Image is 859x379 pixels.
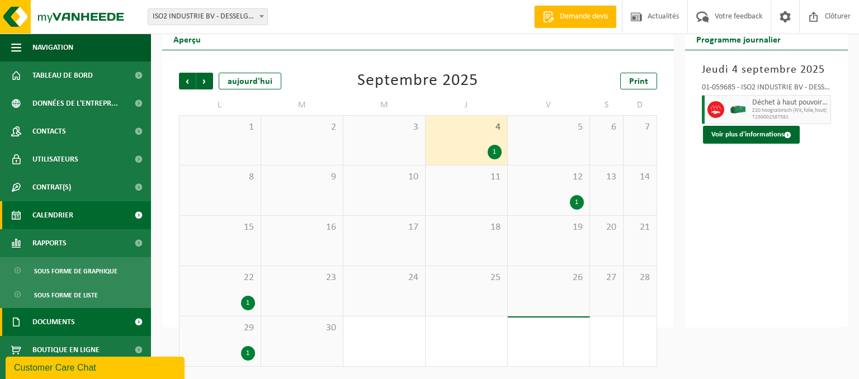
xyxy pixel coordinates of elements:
span: 27 [596,272,617,284]
span: Données de l'entrepr... [32,89,118,117]
h3: Jeudi 4 septembre 2025 [702,61,832,78]
h2: Programme journalier [685,28,792,50]
span: ISO2 INDUSTRIE BV - DESSELGEM [148,9,267,25]
div: 01-059685 - ISO2 INDUSTRIE BV - DESSELGEM [702,84,832,95]
span: Sous forme de graphique [34,260,117,282]
td: V [508,95,590,115]
button: Voir plus d'informations [703,126,800,144]
span: 1 [185,121,255,134]
span: 24 [349,272,419,284]
span: 8 [185,171,255,183]
span: Sous forme de liste [34,285,98,306]
span: T250002587581 [752,114,828,121]
span: Utilisateurs [32,145,78,173]
span: 18 [431,221,502,234]
div: 1 [241,346,255,361]
span: 12 [513,171,584,183]
span: 25 [431,272,502,284]
span: 23 [267,272,337,284]
div: 1 [488,145,502,159]
span: Print [629,77,648,86]
span: Suivant [196,73,213,89]
td: J [426,95,508,115]
span: 30 [267,322,337,334]
span: 28 [629,272,651,284]
span: 21 [629,221,651,234]
span: Précédent [179,73,196,89]
span: 7 [629,121,651,134]
div: 1 [570,195,584,210]
span: 13 [596,171,617,183]
span: 3 [349,121,419,134]
span: 5 [513,121,584,134]
span: 9 [267,171,337,183]
iframe: chat widget [6,354,187,379]
div: 1 [241,296,255,310]
span: 22 [185,272,255,284]
span: Tableau de bord [32,61,93,89]
span: 19 [513,221,584,234]
span: 20 [596,221,617,234]
span: 17 [349,221,419,234]
span: 11 [431,171,502,183]
a: Print [620,73,657,89]
td: S [590,95,624,115]
td: L [179,95,261,115]
a: Demande devis [534,6,616,28]
div: Septembre 2025 [357,73,478,89]
a: Sous forme de liste [3,284,148,305]
span: 10 [349,171,419,183]
span: Documents [32,308,75,336]
span: 14 [629,171,651,183]
span: 2 [267,121,337,134]
td: D [624,95,657,115]
span: Contrat(s) [32,173,71,201]
span: Contacts [32,117,66,145]
span: Calendrier [32,201,73,229]
span: 26 [513,272,584,284]
h2: Aperçu [162,28,212,50]
span: Demande devis [557,11,611,22]
span: 29 [185,322,255,334]
span: Rapports [32,229,67,257]
span: Déchet à haut pouvoir calorifique [752,98,828,107]
span: Boutique en ligne [32,336,100,364]
img: HK-XZ-20-GN-00 [730,101,747,118]
span: ISO2 INDUSTRIE BV - DESSELGEM [148,8,268,25]
span: 16 [267,221,337,234]
span: Navigation [32,34,73,61]
td: M [261,95,343,115]
span: 15 [185,221,255,234]
div: aujourd'hui [219,73,281,89]
td: M [343,95,426,115]
span: Z20 hoogcalorisch (P/K,folie,hout) [752,107,828,114]
a: Sous forme de graphique [3,260,148,281]
span: 6 [596,121,617,134]
span: 4 [431,121,502,134]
